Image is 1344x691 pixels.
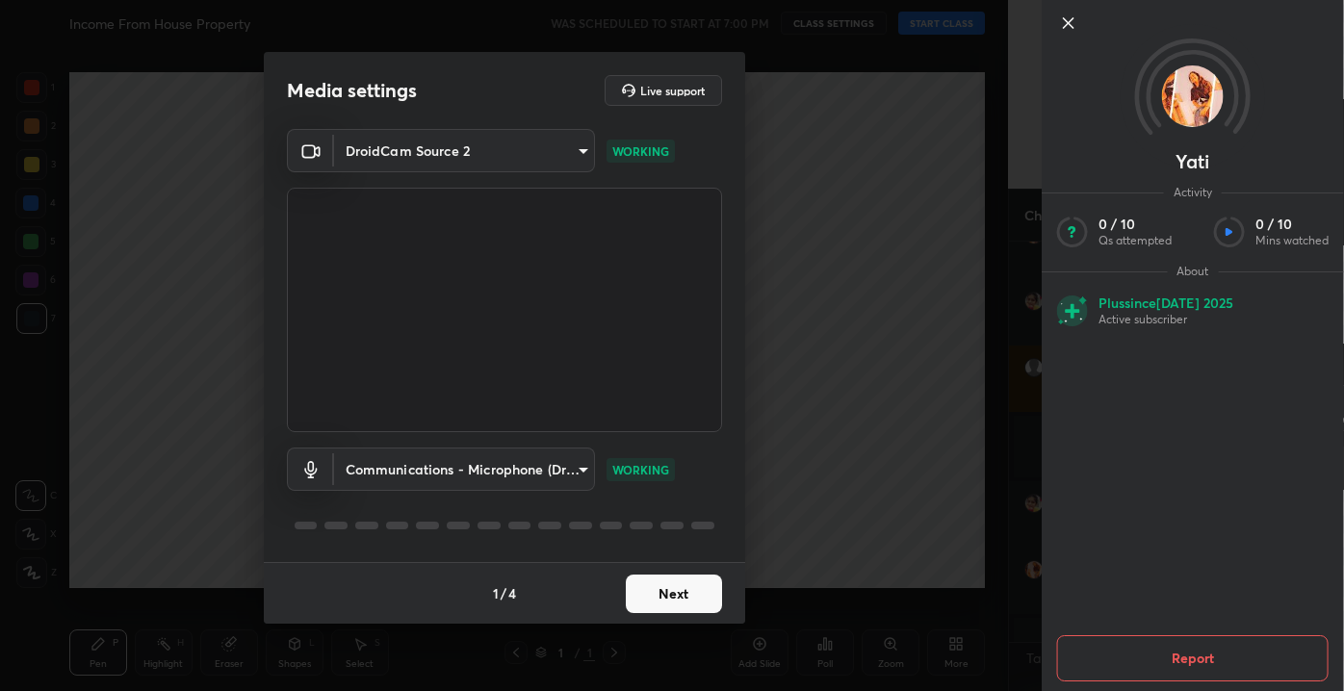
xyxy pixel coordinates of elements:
[1164,185,1222,200] span: Activity
[1162,65,1224,127] img: 3
[1098,312,1233,327] p: Active subscriber
[640,85,705,96] h5: Live support
[1176,154,1209,169] p: Yati
[1098,216,1172,233] p: 0 / 10
[501,583,506,603] h4: /
[287,78,417,103] h2: Media settings
[334,448,595,491] div: DroidCam Source 2
[612,142,669,160] p: WORKING
[1057,635,1329,681] button: Report
[1255,216,1329,233] p: 0 / 10
[626,575,722,613] button: Next
[334,129,595,172] div: DroidCam Source 2
[1098,294,1233,312] p: Plus since [DATE] 2025
[1098,233,1172,248] p: Qs attempted
[508,583,516,603] h4: 4
[612,461,669,478] p: WORKING
[1255,233,1329,248] p: Mins watched
[1167,264,1218,279] span: About
[493,583,499,603] h4: 1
